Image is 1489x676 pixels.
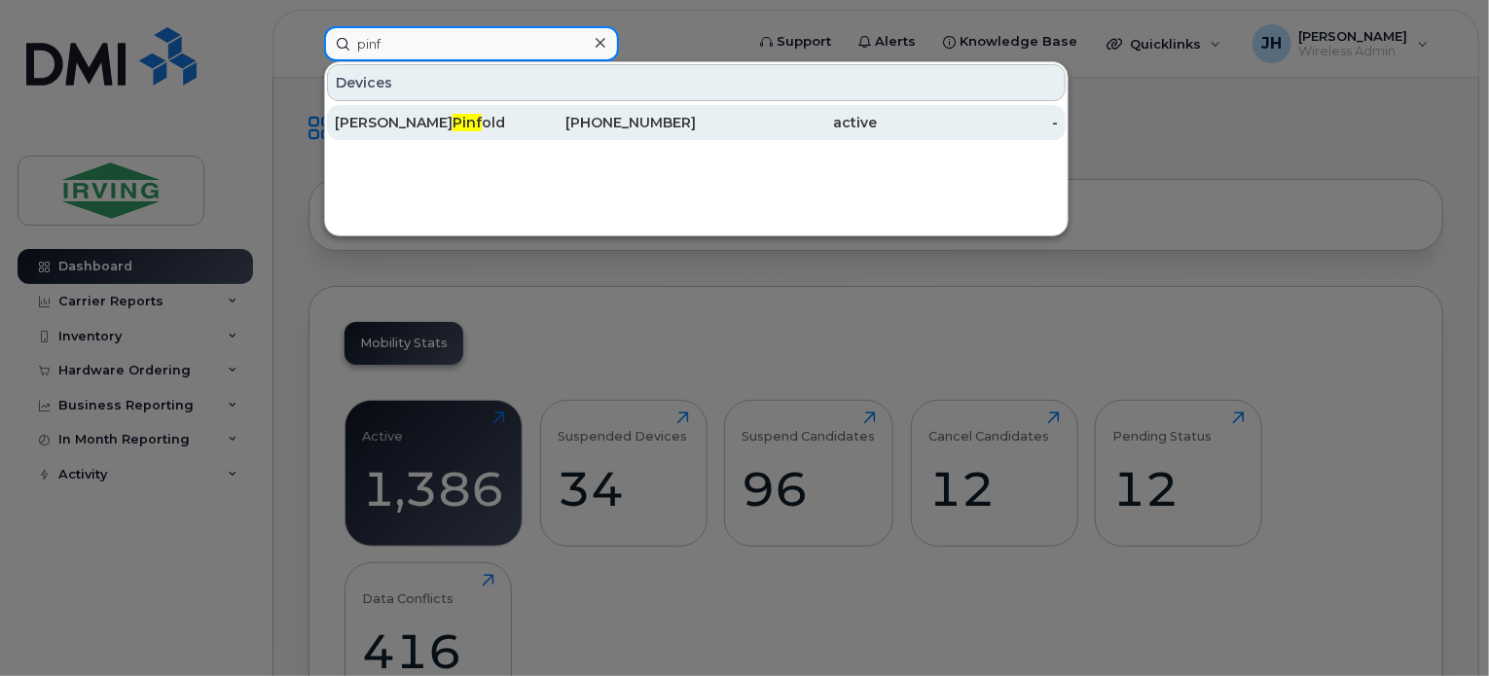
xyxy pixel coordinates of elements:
[327,105,1066,140] a: [PERSON_NAME]Pinfold[PHONE_NUMBER]active-
[453,114,482,131] span: Pinf
[335,113,516,132] div: [PERSON_NAME] old
[516,113,697,132] div: [PHONE_NUMBER]
[877,113,1058,132] div: -
[697,113,878,132] div: active
[327,64,1066,101] div: Devices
